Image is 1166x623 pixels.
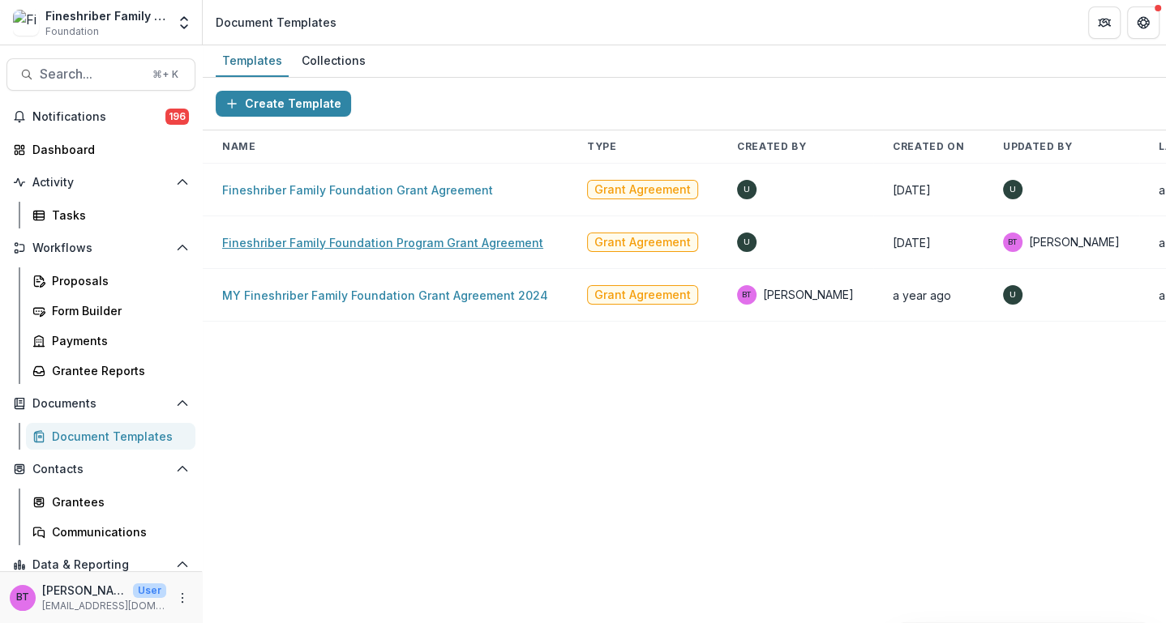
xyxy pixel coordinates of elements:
p: [PERSON_NAME] [42,582,126,599]
th: Name [203,130,568,164]
button: Notifications196 [6,104,195,130]
div: Unknown [1010,291,1016,299]
a: Proposals [26,267,195,294]
span: Grant Agreement [594,183,691,197]
span: [DATE] [893,183,931,197]
button: Search... [6,58,195,91]
button: Partners [1088,6,1121,39]
a: Grantee Reports [26,357,195,384]
div: Dashboard [32,141,182,158]
button: Open entity switcher [173,6,195,39]
a: Dashboard [6,136,195,163]
a: Fineshriber Family Foundation Program Grant Agreement [222,236,543,250]
span: Contacts [32,463,169,476]
div: Grantees [52,493,182,510]
th: Updated By [984,130,1139,164]
div: Beth Tigay [1008,238,1018,246]
nav: breadcrumb [209,11,343,34]
div: Grantee Reports [52,362,182,379]
a: Grantees [26,489,195,515]
div: ⌘ + K [149,66,182,83]
span: [PERSON_NAME] [1029,234,1120,250]
a: Tasks [26,202,195,228]
div: Unknown [744,186,750,194]
div: Tasks [52,207,182,224]
button: Open Data & Reporting [6,552,195,578]
a: Collections [295,45,372,77]
span: Documents [32,397,169,411]
span: [DATE] [893,236,931,250]
button: Create Template [216,91,351,117]
span: Data & Reporting [32,558,169,572]
span: Foundation [45,24,99,39]
button: Open Documents [6,390,195,416]
a: Payments [26,327,195,354]
th: Created By [718,130,873,164]
button: Get Help [1127,6,1160,39]
a: Templates [216,45,289,77]
span: Activity [32,176,169,190]
p: User [133,583,166,598]
span: [PERSON_NAME] [763,287,854,303]
div: Document Templates [216,14,337,31]
div: Communications [52,523,182,540]
div: Fineshriber Family Foundation [45,7,166,24]
div: Unknown [1010,186,1016,194]
div: Document Templates [52,428,182,445]
div: Beth Tigay [16,592,29,603]
a: MY Fineshriber Family Foundation Grant Agreement 2024 [222,288,548,302]
button: Open Contacts [6,456,195,482]
a: Communications [26,518,195,545]
div: Form Builder [52,302,182,319]
a: Document Templates [26,423,195,450]
span: Workflows [32,241,169,255]
span: Search... [40,66,143,82]
div: Unknown [744,238,750,246]
div: Payments [52,332,182,349]
p: [EMAIL_ADDRESS][DOMAIN_NAME] [42,599,166,613]
div: Proposals [52,272,182,289]
div: Collections [295,49,372,72]
span: 196 [165,109,189,125]
span: Notifications [32,110,165,124]
button: Open Activity [6,169,195,195]
button: More [173,588,192,608]
div: Templates [216,49,289,72]
span: Grant Agreement [594,236,691,250]
a: Fineshriber Family Foundation Grant Agreement [222,183,493,197]
span: a year ago [893,288,951,302]
a: Form Builder [26,297,195,324]
th: Type [568,130,718,164]
img: Fineshriber Family Foundation [13,10,39,36]
th: Created On [873,130,984,164]
button: Open Workflows [6,235,195,261]
div: Beth Tigay [742,291,752,299]
span: Grant Agreement [594,288,691,302]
